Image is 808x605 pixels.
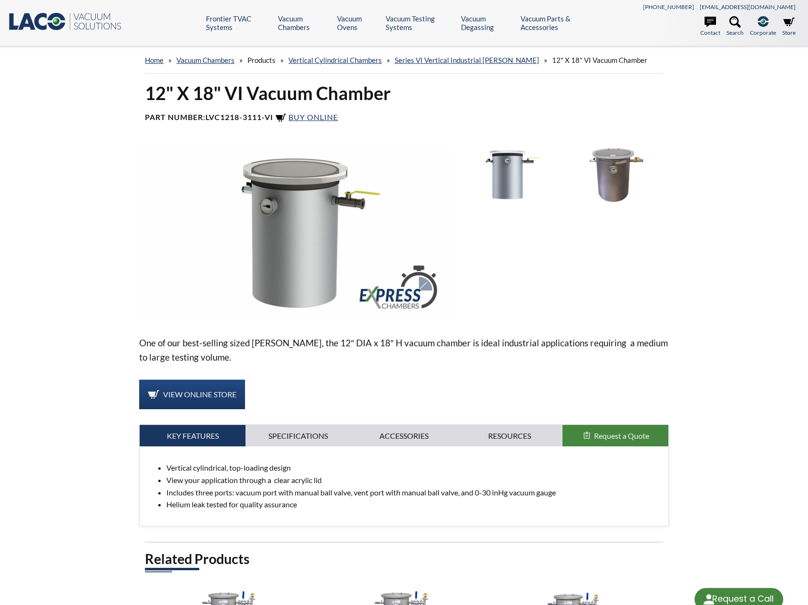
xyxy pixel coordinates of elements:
[166,498,661,511] li: Helium leak tested for quality assurance
[457,425,563,447] a: Resources
[245,425,351,447] a: Specifications
[145,47,663,74] div: » » » » »
[139,336,669,364] p: One of our best-selling sized [PERSON_NAME], the 12″ DIA x 18″ H vacuum chamber is ideal industri...
[594,431,649,440] span: Request a Quote
[457,147,558,203] img: LVC1218-3111-VI_front view
[521,14,600,31] a: Vacuum Parts & Accessories
[145,112,663,124] h4: Part Number:
[275,112,338,121] a: Buy Online
[163,390,236,399] span: View Online Store
[351,425,457,447] a: Accessories
[176,56,235,64] a: Vacuum Chambers
[337,14,378,31] a: Vacuum Ovens
[750,28,776,37] span: Corporate
[145,550,663,568] h2: Related Products
[395,56,539,64] a: Series VI Vertical Industrial [PERSON_NAME]
[552,56,647,64] span: 12" X 18" VI Vacuum Chamber
[700,3,796,10] a: [EMAIL_ADDRESS][DOMAIN_NAME]
[643,3,694,10] a: [PHONE_NUMBER]
[139,147,449,321] img: LVC1218-3111-VI Express Chamber, angled view
[288,112,338,121] span: Buy Online
[166,462,661,474] li: Vertical cylindrical, top-loading design
[139,380,245,409] a: View Online Store
[563,147,664,203] img: LVC1218-3111-VI Vacuum Chamber, front view
[782,16,796,37] a: Store
[461,14,513,31] a: Vacuum Degassing
[145,81,663,105] h1: 12" X 18" VI Vacuum Chamber
[145,56,164,64] a: home
[726,16,744,37] a: Search
[206,14,271,31] a: Frontier TVAC Systems
[247,56,276,64] span: Products
[563,425,668,447] button: Request a Quote
[205,112,273,121] b: LVC1218-3111-VI
[700,16,720,37] a: Contact
[166,474,661,486] li: View your application through a clear acrylic lid
[288,56,382,64] a: Vertical Cylindrical Chambers
[278,14,329,31] a: Vacuum Chambers
[386,14,454,31] a: Vacuum Testing Systems
[140,425,245,447] a: Key Features
[166,486,661,499] li: Includes three ports: vacuum port with manual ball valve, vent port with manual ball valve, and 0...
